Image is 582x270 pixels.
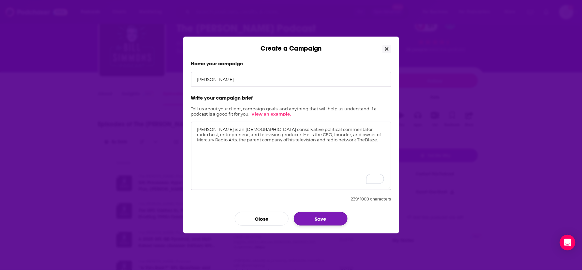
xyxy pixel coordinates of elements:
[191,72,391,87] input: Ex: “Cats R Us - September”
[351,197,391,201] div: 239 / 1000 characters
[560,235,575,250] div: Open Intercom Messenger
[382,45,391,53] button: Close
[294,212,348,226] button: Save
[191,95,391,101] label: Write your campaign brief
[252,111,291,117] a: View an example.
[235,212,289,226] button: Close
[191,106,391,117] h2: Tell us about your client, campaign goals, and anything that will help us understand if a podcast...
[183,37,399,53] div: Create a Campaign
[191,60,391,67] label: Name your campaign
[191,122,391,190] textarea: To enrich screen reader interactions, please activate Accessibility in Grammarly extension settings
